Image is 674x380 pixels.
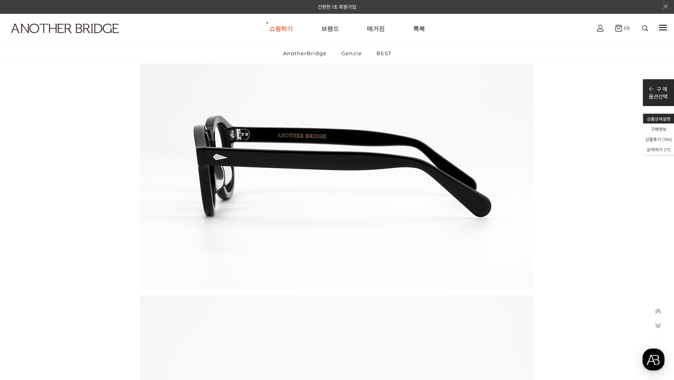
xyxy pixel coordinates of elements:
a: logo [4,24,105,52]
a: 룩북 [413,14,425,43]
a: 쇼핑하기 [269,14,293,43]
a: 설정 [102,250,151,270]
span: 대화 [72,262,82,268]
span: 설정 [122,262,131,268]
img: cart [597,25,603,32]
a: 매거진 [367,14,385,43]
a: 브랜드 [321,14,339,43]
span: 196 [664,137,671,142]
a: (0) [615,25,630,32]
img: search [642,25,648,31]
a: Genzie [335,43,369,63]
a: 대화 [52,250,102,270]
span: 홈 [25,262,30,268]
img: cart [615,25,622,32]
a: 간편한 1초 회원가입 [318,4,356,10]
span: (0) [622,25,630,31]
p: 옵션선택 [649,93,668,100]
p: 구 매 [649,85,668,93]
a: AnotherBridge [276,43,333,63]
a: 홈 [2,250,52,270]
a: BEST [370,43,398,63]
img: logo [11,24,119,33]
